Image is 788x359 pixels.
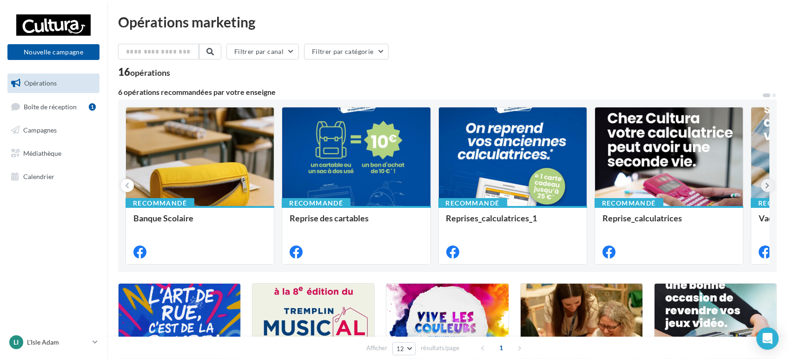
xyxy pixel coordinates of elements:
[89,103,96,111] div: 1
[6,144,101,163] a: Médiathèque
[595,198,663,208] div: Recommandé
[24,102,77,110] span: Boîte de réception
[126,198,194,208] div: Recommandé
[6,73,101,93] a: Opérations
[397,345,404,352] span: 12
[304,44,389,60] button: Filtrer par catégorie
[23,149,61,157] span: Médiathèque
[7,333,99,351] a: LI L'Isle Adam
[24,79,57,87] span: Opérations
[118,15,777,29] div: Opérations marketing
[118,88,762,96] div: 6 opérations recommandées par votre enseigne
[14,338,19,347] span: LI
[6,120,101,140] a: Campagnes
[23,126,57,134] span: Campagnes
[290,213,369,223] span: Reprise des cartables
[6,167,101,186] a: Calendrier
[118,67,170,77] div: 16
[7,44,99,60] button: Nouvelle campagne
[133,213,193,223] span: Banque Scolaire
[438,198,507,208] div: Recommandé
[494,340,509,355] span: 1
[282,198,351,208] div: Recommandé
[23,172,54,180] span: Calendrier
[421,344,459,352] span: résultats/page
[756,327,779,350] div: Open Intercom Messenger
[366,344,387,352] span: Afficher
[446,213,537,223] span: Reprises_calculatrices_1
[27,338,89,347] p: L'Isle Adam
[603,213,682,223] span: Reprise_calculatrices
[130,68,170,77] div: opérations
[226,44,299,60] button: Filtrer par canal
[392,342,416,355] button: 12
[6,97,101,117] a: Boîte de réception1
